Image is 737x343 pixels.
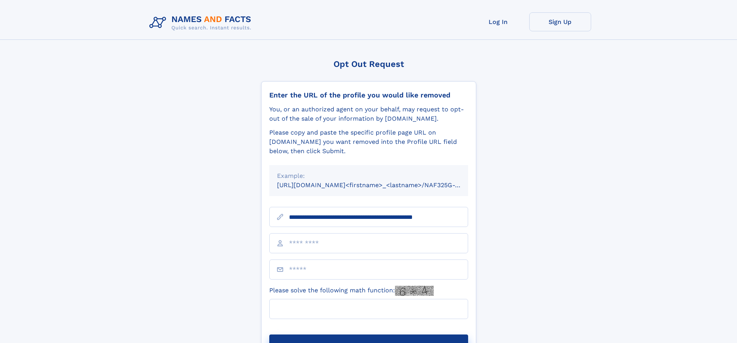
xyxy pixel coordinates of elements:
[261,59,476,69] div: Opt Out Request
[269,128,468,156] div: Please copy and paste the specific profile page URL on [DOMAIN_NAME] you want removed into the Pr...
[269,286,434,296] label: Please solve the following math function:
[269,105,468,123] div: You, or an authorized agent on your behalf, may request to opt-out of the sale of your informatio...
[467,12,529,31] a: Log In
[146,12,258,33] img: Logo Names and Facts
[269,91,468,99] div: Enter the URL of the profile you would like removed
[277,181,483,189] small: [URL][DOMAIN_NAME]<firstname>_<lastname>/NAF325G-xxxxxxxx
[529,12,591,31] a: Sign Up
[277,171,460,181] div: Example:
